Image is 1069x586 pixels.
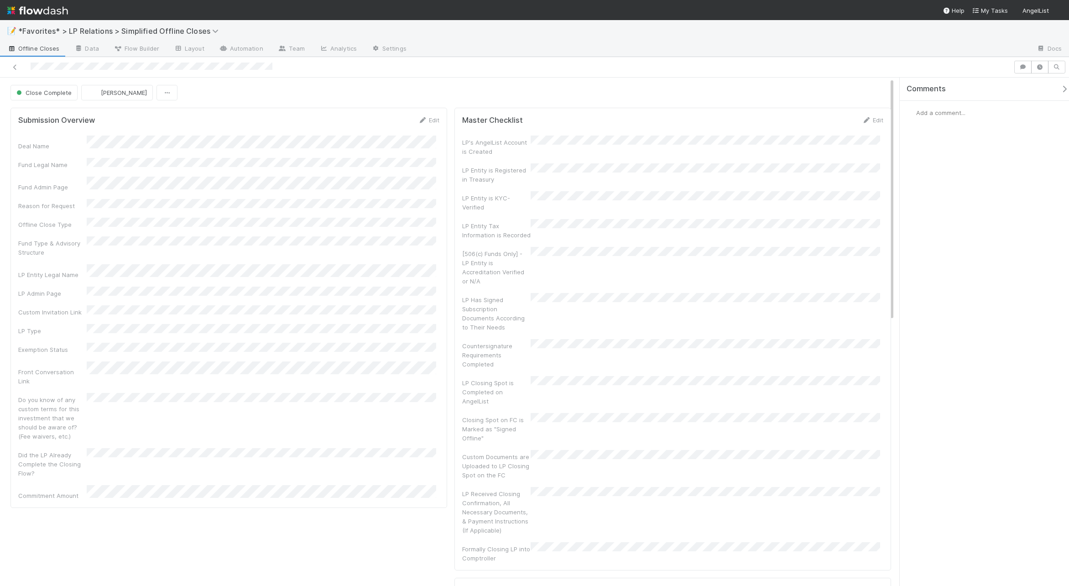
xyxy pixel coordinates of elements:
[7,44,59,53] span: Offline Closes
[418,116,439,124] a: Edit
[18,183,87,192] div: Fund Admin Page
[271,42,312,57] a: Team
[907,84,946,94] span: Comments
[972,7,1008,14] span: My Tasks
[167,42,212,57] a: Layout
[312,42,364,57] a: Analytics
[862,116,883,124] a: Edit
[18,270,87,279] div: LP Entity Legal Name
[907,108,916,117] img: avatar_218ae7b5-dcd5-4ccc-b5d5-7cc00ae2934f.png
[462,194,531,212] div: LP Entity is KYC-Verified
[114,44,159,53] span: Flow Builder
[18,201,87,210] div: Reason for Request
[18,326,87,335] div: LP Type
[462,249,531,286] div: [506(c) Funds Only] - LP Entity is Accreditation Verified or N/A
[10,85,78,100] button: Close Complete
[18,289,87,298] div: LP Admin Page
[18,345,87,354] div: Exemption Status
[18,239,87,257] div: Fund Type & Advisory Structure
[18,367,87,386] div: Front Conversation Link
[81,85,153,100] button: [PERSON_NAME]
[462,452,531,480] div: Custom Documents are Uploaded to LP Closing Spot on the FC
[101,89,147,96] span: [PERSON_NAME]
[462,116,523,125] h5: Master Checklist
[1053,6,1062,16] img: avatar_218ae7b5-dcd5-4ccc-b5d5-7cc00ae2934f.png
[106,42,167,57] a: Flow Builder
[462,489,531,535] div: LP Received Closing Confirmation, All Necessary Documents, & Payment Instructions (If Applicable)
[1029,42,1069,57] a: Docs
[7,3,68,18] img: logo-inverted-e16ddd16eac7371096b0.svg
[364,42,414,57] a: Settings
[89,88,98,97] img: avatar_218ae7b5-dcd5-4ccc-b5d5-7cc00ae2934f.png
[18,450,87,478] div: Did the LP Already Complete the Closing Flow?
[18,26,223,36] span: *Favorites* > LP Relations > Simplified Offline Closes
[18,491,87,500] div: Commitment Amount
[462,415,531,443] div: Closing Spot on FC is Marked as "Signed Offline"
[462,138,531,156] div: LP's AngelList Account is Created
[1022,7,1049,14] span: AngelList
[212,42,271,57] a: Automation
[462,378,531,406] div: LP Closing Spot is Completed on AngelList
[462,544,531,563] div: Formally Closing LP into Comptroller
[18,395,87,441] div: Do you know of any custom terms for this investment that we should be aware of? (Fee waivers, etc.)
[462,221,531,240] div: LP Entity Tax Information is Recorded
[462,295,531,332] div: LP Has Signed Subscription Documents According to Their Needs
[916,109,965,116] span: Add a comment...
[15,89,72,96] span: Close Complete
[18,160,87,169] div: Fund Legal Name
[18,116,95,125] h5: Submission Overview
[7,27,16,35] span: 📝
[943,6,965,15] div: Help
[18,220,87,229] div: Offline Close Type
[67,42,106,57] a: Data
[18,308,87,317] div: Custom Invitation Link
[462,341,531,369] div: Countersignature Requirements Completed
[18,141,87,151] div: Deal Name
[462,166,531,184] div: LP Entity is Registered in Treasury
[972,6,1008,15] a: My Tasks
